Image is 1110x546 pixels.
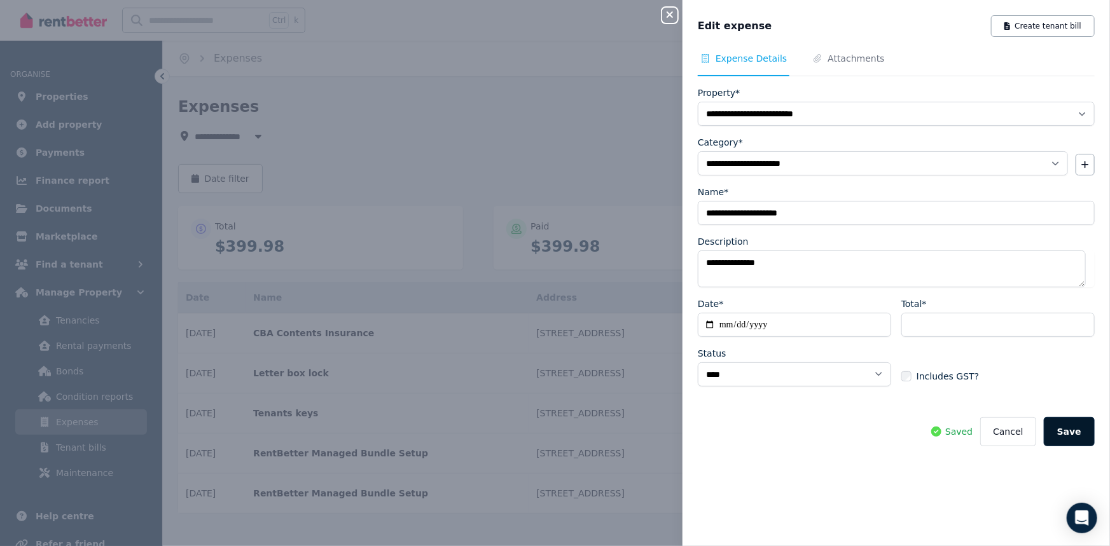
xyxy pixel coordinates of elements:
button: Save [1044,417,1095,446]
nav: Tabs [698,52,1095,76]
label: Date* [698,297,723,310]
label: Status [698,347,726,360]
button: Cancel [980,417,1036,446]
span: Edit expense [698,18,772,34]
label: Name* [698,186,728,198]
label: Category* [698,136,743,149]
input: Includes GST? [901,371,912,381]
div: Open Intercom Messenger [1067,503,1097,533]
span: Attachments [828,52,884,65]
button: Create tenant bill [991,15,1095,37]
label: Property* [698,86,740,99]
span: Saved [945,425,973,438]
label: Description [698,235,749,248]
label: Total* [901,297,927,310]
span: Expense Details [716,52,787,65]
span: Includes GST? [917,370,979,383]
